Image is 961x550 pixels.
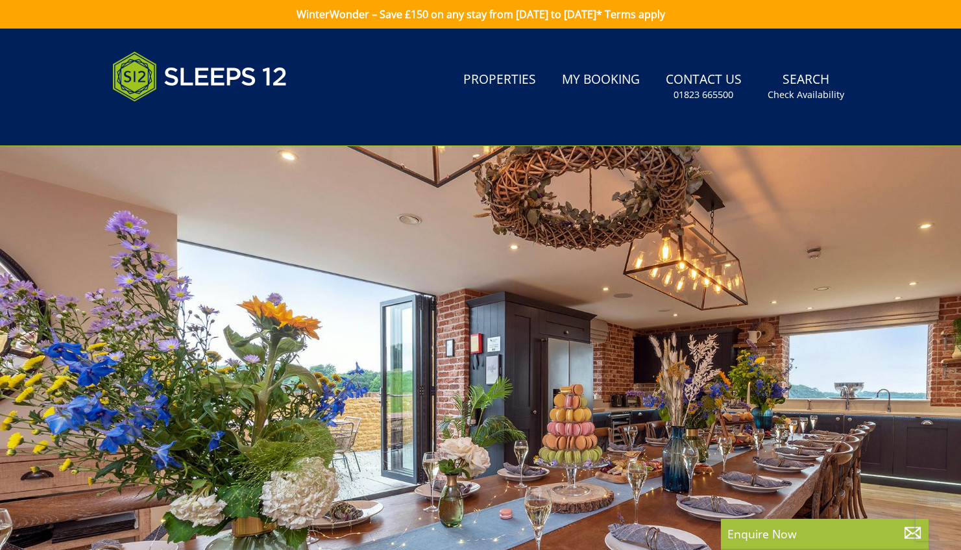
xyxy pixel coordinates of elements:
[661,66,747,108] a: Contact Us01823 665500
[106,117,242,128] iframe: Customer reviews powered by Trustpilot
[674,88,733,101] small: 01823 665500
[762,66,849,108] a: SearchCheck Availability
[768,88,844,101] small: Check Availability
[112,44,287,109] img: Sleeps 12
[727,525,922,542] p: Enquire Now
[557,66,645,95] a: My Booking
[458,66,541,95] a: Properties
